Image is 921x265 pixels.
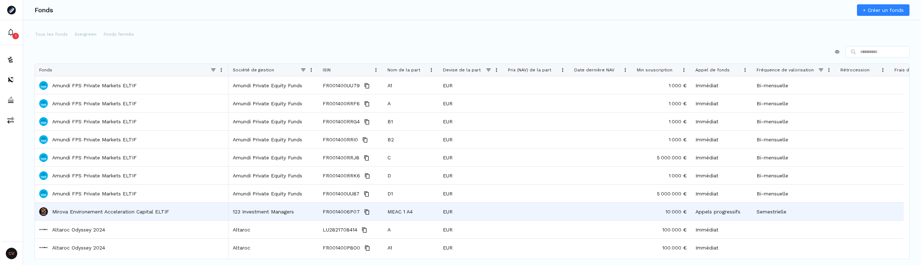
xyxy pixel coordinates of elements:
[383,167,439,184] div: D
[508,67,551,72] span: Prix (NAV) de la part
[752,167,836,184] div: Bi-mensuelle
[691,167,752,184] div: Immédiat
[7,76,14,83] img: distributors
[35,29,68,40] button: Tous les fonds
[52,208,169,215] p: Mirova Environement Acceleration Capital ELTIF
[439,239,504,256] div: EUR
[383,221,439,238] div: A
[52,172,137,179] a: Amundi FPS Private Markets ELTIF
[7,116,14,124] img: commissions
[439,167,504,184] div: EUR
[383,94,439,112] div: A
[52,226,105,233] a: Altaroc Odyssey 2024
[52,244,105,251] a: Altaroc Odyssey 2024
[383,112,439,130] div: B1
[323,149,359,167] span: FR001400RRJ8
[632,149,691,166] div: 5 000 000 €
[323,185,359,203] span: FR001400UU87
[857,4,909,16] a: + Créer un fonds
[383,239,439,256] div: A1
[363,244,372,252] button: Copy
[691,94,752,112] div: Immédiat
[39,207,48,216] img: Mirova Environement Acceleration Capital ELTIF
[1,51,21,68] button: funds
[7,96,14,103] img: asset-managers
[74,29,97,40] button: Evergreen
[39,117,48,126] img: Amundi FPS Private Markets ELTIF
[691,239,752,256] div: Immédiat
[439,149,504,166] div: EUR
[228,94,318,112] div: Amundi Private Equity Funds
[363,208,371,216] button: Copy
[103,29,135,40] button: Fonds fermés
[52,154,137,161] a: Amundi FPS Private Markets ELTIF
[439,94,504,112] div: EUR
[228,149,318,166] div: Amundi Private Equity Funds
[363,118,371,126] button: Copy
[323,131,358,149] span: FR001400RRI0
[632,131,691,148] div: 1 000 €
[632,221,691,238] div: 100 000 €
[39,67,52,72] span: Fonds
[362,190,371,198] button: Copy
[691,131,752,148] div: Immédiat
[752,131,836,148] div: Bi-mensuelle
[691,221,752,238] div: Immédiat
[323,167,360,185] span: FR001400RRK6
[439,185,504,202] div: EUR
[52,82,137,89] a: Amundi FPS Private Markets ELTIF
[691,76,752,94] div: Immédiat
[39,243,48,252] img: Altaroc Odyssey 2024
[39,225,48,234] img: Altaroc Odyssey 2024
[363,172,372,180] button: Copy
[632,94,691,112] div: 1 000 €
[363,100,371,108] button: Copy
[1,24,21,41] button: 1
[360,226,369,234] button: Copy
[439,221,504,238] div: EUR
[323,203,360,221] span: FR0014006P07
[632,167,691,184] div: 1 000 €
[228,203,318,220] div: 123 Investment Managers
[439,203,504,220] div: EUR
[362,154,371,162] button: Copy
[233,67,274,72] span: Société de gestion
[35,31,68,37] p: Tous les fonds
[439,76,504,94] div: EUR
[1,91,21,109] button: asset-managers
[752,149,836,166] div: Bi-mensuelle
[228,185,318,202] div: Amundi Private Equity Funds
[323,67,331,72] span: ISIN
[439,131,504,148] div: EUR
[752,76,836,94] div: Bi-mensuelle
[15,33,17,39] p: 1
[632,239,691,256] div: 100 000 €
[361,136,369,144] button: Copy
[52,100,137,107] a: Amundi FPS Private Markets ELTIF
[383,149,439,166] div: C
[228,167,318,184] div: Amundi Private Equity Funds
[840,67,870,72] span: Rétrocession
[574,67,614,72] span: Date dernière NAV
[439,112,504,130] div: EUR
[383,76,439,94] div: A1
[52,118,137,125] a: Amundi FPS Private Markets ELTIF
[752,185,836,202] div: Bi-mensuelle
[632,203,691,220] div: 10 000 €
[39,153,48,162] img: Amundi FPS Private Markets ELTIF
[7,56,14,63] img: funds
[387,67,420,72] span: Nom de la part
[363,81,371,90] button: Copy
[383,203,439,220] div: MEAC 1 A4
[632,112,691,130] div: 1 000 €
[104,31,134,37] p: Fonds fermés
[752,203,836,220] div: Semestrielle
[1,71,21,88] button: distributors
[323,113,360,131] span: FR001400RRG4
